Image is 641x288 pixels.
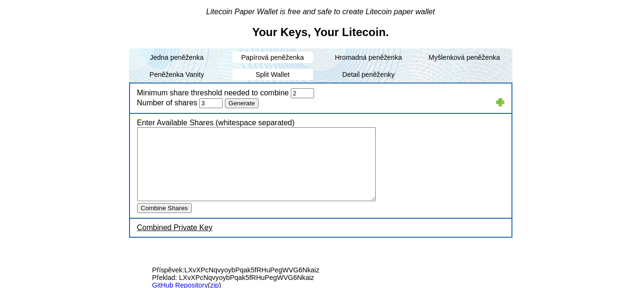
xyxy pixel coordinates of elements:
[225,98,259,108] input: Generate
[137,89,289,97] label: Minimum share threshold needed to combine
[417,49,512,66] li: Myšlenková peněženka
[143,266,366,274] span: LXvXPcNqvyoybPqak5fRHuPegWVG6Nkaiz
[152,266,185,274] span: Příspěvek:
[232,52,313,63] li: Papírová peněženka
[129,49,225,66] li: Jedna peněženka
[321,49,417,66] li: Hromadná peněženka
[143,274,366,281] span: Překlad: LXvXPcNqvyoybPqak5fRHuPegWVG6Nkaiz
[137,99,197,107] label: Number of shares
[129,8,512,16] div: Litecoin Paper Wallet is free and safe to create Litecoin paper wallet
[129,66,225,83] li: Peněženka Vanity
[137,203,192,213] input: Combine Shares
[137,223,213,232] label: Combined Private Key
[137,119,295,127] label: Enter Available Shares (whitespace separated)
[129,26,512,39] h2: Your Keys, Your Litecoin.
[321,66,417,83] li: Detail peněženky
[232,69,313,80] li: Split Wallet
